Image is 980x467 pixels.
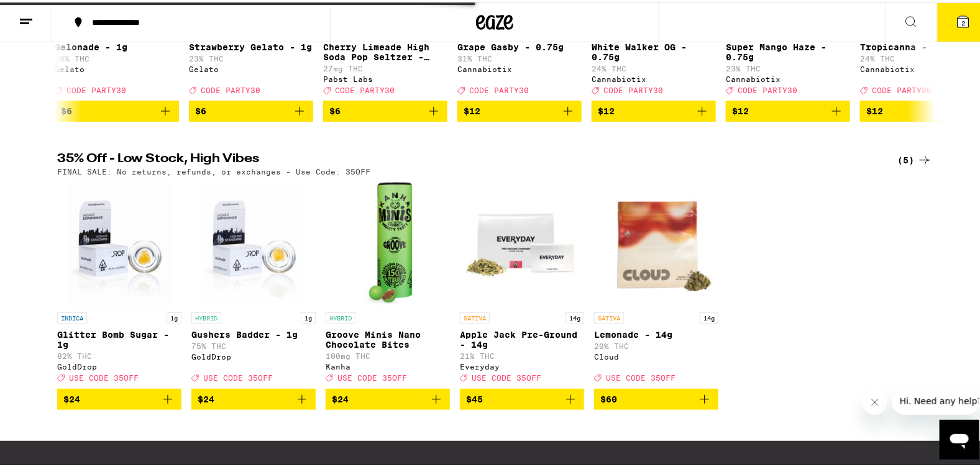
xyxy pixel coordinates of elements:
div: Gelato [189,63,313,71]
p: Glitter Bomb Sugar - 1g [57,327,181,347]
div: Cloud [594,350,718,358]
div: Gelato [55,63,179,71]
button: Add to bag [326,386,450,407]
p: Super Mango Haze - 0.75g [726,40,850,60]
p: HYBRID [326,310,355,321]
div: GoldDrop [57,360,181,368]
span: CODE PARTY30 [603,84,663,92]
span: $6 [61,104,72,114]
a: Open page for Apple Jack Pre-Ground - 14g from Everyday [460,179,584,386]
span: CODE PARTY30 [872,84,932,92]
span: $24 [332,392,349,402]
p: 20% THC [55,52,179,60]
p: 14g [700,310,718,321]
div: Kanha [326,360,450,368]
p: 1g [167,310,181,321]
img: Cloud - Lemonade - 14g [594,179,718,304]
span: CODE PARTY30 [469,84,529,92]
p: 24% THC [592,62,716,70]
span: 2 [961,17,965,24]
a: (5) [897,150,932,165]
span: USE CODE 35OFF [203,372,273,380]
button: Add to bag [191,386,316,407]
a: Open page for Lemonade - 14g from Cloud [594,179,718,386]
p: SATIVA [460,310,490,321]
p: 75% THC [191,340,316,348]
p: FINAL SALE: No returns, refunds, or exchanges - Use Code: 35OFF [57,165,370,173]
p: Cherry Limeade High Soda Pop Seltzer - 25mg [323,40,447,60]
p: 23% THC [726,62,850,70]
p: 27mg THC [323,62,447,70]
span: $12 [866,104,883,114]
p: INDICA [57,310,87,321]
span: USE CODE 35OFF [69,372,139,380]
img: GoldDrop - Glitter Bomb Sugar - 1g [68,179,170,304]
button: Add to bag [323,98,447,119]
h2: 35% Off - Low Stock, High Vibes [57,150,871,165]
p: 21% THC [460,350,584,358]
span: $24 [198,392,214,402]
p: 14g [566,310,584,321]
p: Gushers Badder - 1g [191,327,316,337]
button: Add to bag [55,98,179,119]
p: 100mg THC [326,350,450,358]
a: Open page for Glitter Bomb Sugar - 1g from GoldDrop [57,179,181,386]
span: $45 [466,392,483,402]
p: Gelonade - 1g [55,40,179,50]
p: Lemonade - 14g [594,327,718,337]
p: Apple Jack Pre-Ground - 14g [460,327,584,347]
iframe: Button to launch messaging window [940,417,979,457]
p: Strawberry Gelato - 1g [189,40,313,50]
button: Add to bag [57,386,181,407]
p: 23% THC [189,52,313,60]
span: CODE PARTY30 [66,84,126,92]
p: White Walker OG - 0.75g [592,40,716,60]
iframe: Message from company [892,385,979,412]
button: Add to bag [189,98,313,119]
span: USE CODE 35OFF [472,372,541,380]
p: 1g [301,310,316,321]
span: $12 [464,104,480,114]
iframe: Close message [863,388,887,412]
a: Open page for Groove Minis Nano Chocolate Bites from Kanha [326,179,450,386]
span: $6 [195,104,206,114]
span: $60 [600,392,617,402]
span: $12 [598,104,615,114]
button: Add to bag [460,386,584,407]
span: $6 [329,104,341,114]
div: Pabst Labs [323,73,447,81]
div: Cannabiotix [592,73,716,81]
div: Everyday [460,360,584,368]
span: CODE PARTY30 [201,84,260,92]
p: HYBRID [191,310,221,321]
span: USE CODE 35OFF [337,372,407,380]
span: $12 [732,104,749,114]
span: CODE PARTY30 [738,84,797,92]
button: Add to bag [726,98,850,119]
button: Add to bag [457,98,582,119]
p: Groove Minis Nano Chocolate Bites [326,327,450,347]
p: SATIVA [594,310,624,321]
div: GoldDrop [191,350,316,358]
img: Everyday - Apple Jack Pre-Ground - 14g [460,179,584,304]
span: CODE PARTY30 [335,84,395,92]
div: Cannabiotix [457,63,582,71]
span: USE CODE 35OFF [606,372,675,380]
button: Add to bag [594,386,718,407]
p: 20% THC [594,340,718,348]
img: GoldDrop - Gushers Badder - 1g [202,179,305,304]
button: Add to bag [592,98,716,119]
span: $24 [63,392,80,402]
p: 82% THC [57,350,181,358]
div: Cannabiotix [726,73,850,81]
img: Kanha - Groove Minis Nano Chocolate Bites [363,179,413,304]
span: Hi. Need any help? [7,9,89,19]
a: Open page for Gushers Badder - 1g from GoldDrop [191,179,316,386]
p: 31% THC [457,52,582,60]
p: Grape Gasby - 0.75g [457,40,582,50]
